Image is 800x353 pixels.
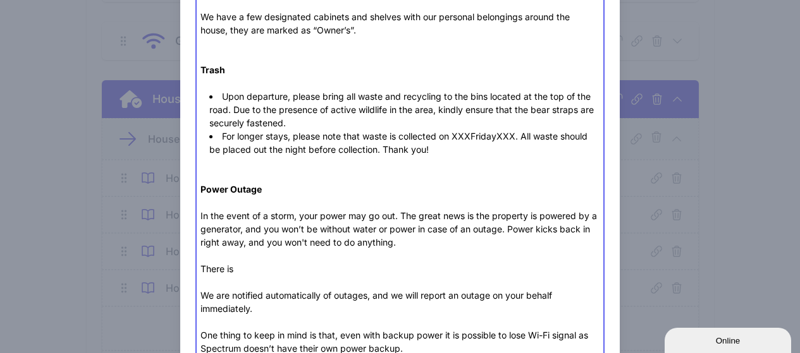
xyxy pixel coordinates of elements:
strong: Power Outage [200,184,262,194]
li: Upon departure, please bring all waste and recycling to the bins located at the top of the road. ... [209,90,600,129]
li: For longer stays, please note that waste is collected on XXXFridayXXX. All waste should be placed... [209,129,600,156]
iframe: chat widget [665,325,794,353]
strong: Trash [200,64,225,75]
